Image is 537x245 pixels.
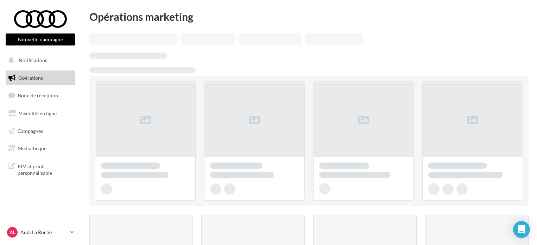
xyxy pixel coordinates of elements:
[10,229,15,236] span: AL
[19,110,57,116] span: Visibilité en ligne
[18,128,43,134] span: Campagnes
[4,88,77,103] a: Boîte de réception
[4,141,77,156] a: Médiathèque
[4,124,77,139] a: Campagnes
[4,71,77,85] a: Opérations
[20,229,67,236] p: Audi La Roche
[18,161,72,177] span: PLV et print personnalisable
[18,75,43,81] span: Opérations
[18,92,58,98] span: Boîte de réception
[4,159,77,179] a: PLV et print personnalisable
[19,57,47,63] span: Notifications
[4,106,77,121] a: Visibilité en ligne
[18,145,46,151] span: Médiathèque
[6,33,75,45] button: Nouvelle campagne
[4,53,74,68] button: Notifications
[513,221,530,238] div: Open Intercom Messenger
[6,226,75,239] a: AL Audi La Roche
[89,11,529,22] div: Opérations marketing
